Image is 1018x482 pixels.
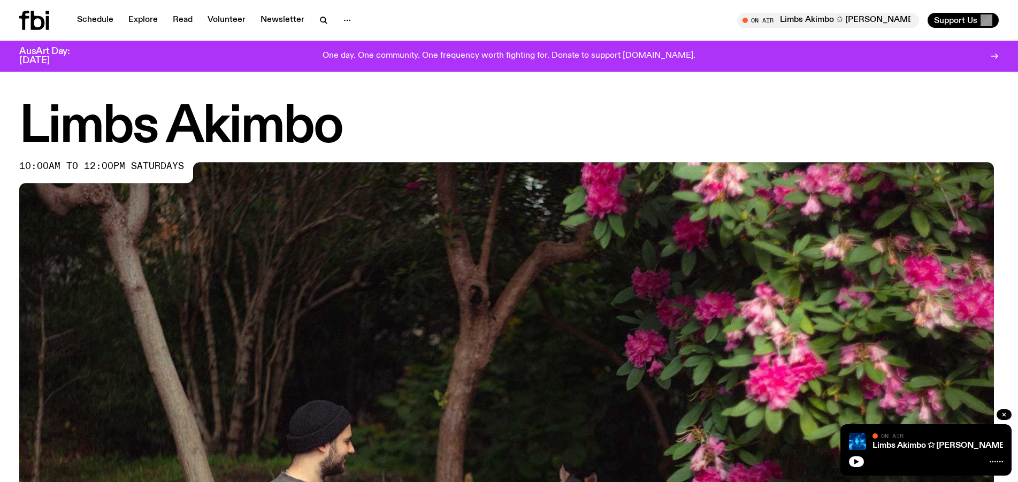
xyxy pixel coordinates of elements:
[19,47,88,65] h3: AusArt Day: [DATE]
[737,13,919,28] button: On AirLimbs Akimbo ✩ [PERSON_NAME] ✩
[323,51,695,61] p: One day. One community. One frequency worth fighting for. Donate to support [DOMAIN_NAME].
[71,13,120,28] a: Schedule
[19,162,184,171] span: 10:00am to 12:00pm saturdays
[254,13,311,28] a: Newsletter
[19,103,999,151] h1: Limbs Akimbo
[872,441,1016,450] a: Limbs Akimbo ✩ [PERSON_NAME] ✩
[201,13,252,28] a: Volunteer
[928,13,999,28] button: Support Us
[166,13,199,28] a: Read
[881,432,904,439] span: On Air
[122,13,164,28] a: Explore
[934,16,977,25] span: Support Us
